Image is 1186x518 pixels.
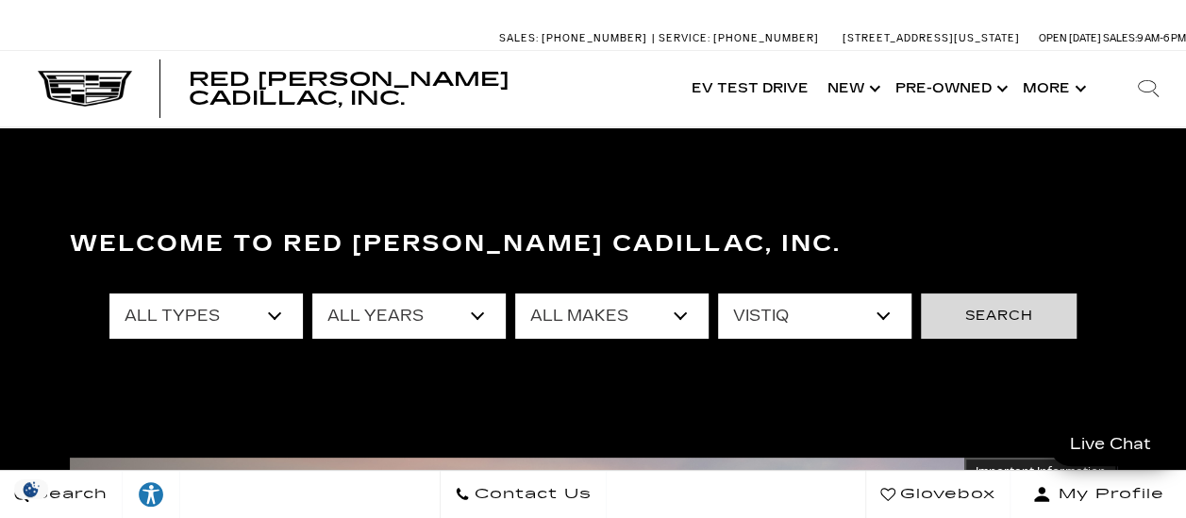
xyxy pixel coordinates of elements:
span: Search [29,481,108,508]
span: Contact Us [470,481,592,508]
button: Open user profile menu [1011,471,1186,518]
span: Sales: [499,32,539,44]
span: Service: [659,32,710,44]
h3: Welcome to Red [PERSON_NAME] Cadillac, Inc. [70,226,1117,263]
a: New [818,51,886,126]
a: Explore your accessibility options [123,471,180,518]
a: Accessible Carousel [84,316,85,317]
span: 9 AM-6 PM [1137,32,1186,44]
span: My Profile [1051,481,1164,508]
span: [PHONE_NUMBER] [542,32,647,44]
a: Red [PERSON_NAME] Cadillac, Inc. [189,70,663,108]
a: Contact Us [440,471,607,518]
select: Filter by model [718,293,911,339]
select: Filter by year [312,293,506,339]
a: Live Chat [1049,422,1172,466]
span: Open [DATE] [1039,32,1101,44]
button: More [1013,51,1092,126]
select: Filter by make [515,293,709,339]
a: EV Test Drive [682,51,818,126]
span: Glovebox [895,481,995,508]
a: [STREET_ADDRESS][US_STATE] [843,32,1020,44]
a: Glovebox [865,471,1011,518]
a: Service: [PHONE_NUMBER] [652,33,824,43]
div: Search [1111,51,1186,126]
img: Cadillac Dark Logo with Cadillac White Text [38,71,132,107]
span: Live Chat [1061,433,1161,455]
button: Important Information [964,458,1117,486]
span: Important Information [976,464,1106,479]
div: Privacy Settings [9,479,53,499]
div: Explore your accessibility options [123,480,179,509]
span: Sales: [1103,32,1137,44]
span: [PHONE_NUMBER] [713,32,819,44]
select: Filter by type [109,293,303,339]
button: Search [921,293,1077,339]
a: Pre-Owned [886,51,1013,126]
a: Sales: [PHONE_NUMBER] [499,33,652,43]
span: Red [PERSON_NAME] Cadillac, Inc. [189,68,509,109]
